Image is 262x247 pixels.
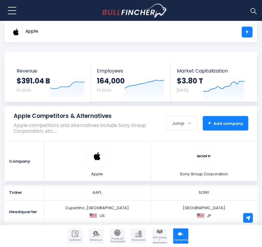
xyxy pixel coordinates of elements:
[167,117,197,130] div: Jump
[46,205,149,219] div: Cupertino ,[GEOGRAPHIC_DATA]
[177,76,203,86] strong: $3.80 T
[207,213,212,219] span: JP
[247,141,257,152] a: Remove
[203,116,248,131] button: +Add company
[102,4,167,18] a: Go to homepage
[180,146,228,177] a: SONY logo Sony Group Corporation
[90,149,104,164] img: AAPL logo
[97,88,111,93] small: FY 2024
[5,141,44,181] div: Company
[17,68,85,74] span: Revenue
[5,201,44,223] div: Headquarter
[102,4,168,18] img: Bullfincher logo
[5,224,44,241] div: CEO
[14,122,155,134] p: Apple competitors and alternatives include Sony Group Corporation, etc.…
[132,239,145,241] span: Financials
[68,239,82,241] span: Overview
[46,190,149,195] div: AAPL
[177,88,188,93] small: [DATE]
[153,205,256,219] div: [GEOGRAPHIC_DATA]
[110,238,124,243] span: Product / Geography
[17,88,31,93] small: FY 2024
[100,213,105,219] span: US
[25,29,38,34] span: Apple
[110,229,125,244] a: Company Product/Geography
[97,76,125,86] strong: 164,000
[173,229,188,244] a: Company Competitors
[171,63,251,102] a: Market Capitalization $3.80 T [DATE]
[87,146,108,177] a: AAPL logo Apple
[152,229,167,244] a: Company Employees
[68,229,83,244] a: Company Overview
[97,68,165,74] span: Employees
[153,190,256,195] div: SONY
[89,239,103,241] span: Revenue
[177,68,245,74] span: Market Capitalization
[11,63,91,102] a: Revenue $391.04 B FY 2024
[10,26,22,38] img: AAPL logo
[91,171,103,177] span: Apple
[17,76,50,86] strong: $391.04 B
[153,236,167,244] span: CEO Salary / Employees
[242,27,253,37] a: +
[180,171,228,177] span: Sony Group Corporation
[208,120,211,127] strong: +
[89,229,104,244] a: Company Revenue
[14,112,155,120] h1: Apple Competitors & Alternatives
[91,63,171,102] a: Employees 164,000 FY 2024
[5,186,44,200] div: Ticker
[131,229,146,244] a: Company Financials
[9,27,39,37] a: Apple
[208,121,243,126] span: Add company
[197,149,211,164] img: SONY logo
[174,239,188,241] span: Competitors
